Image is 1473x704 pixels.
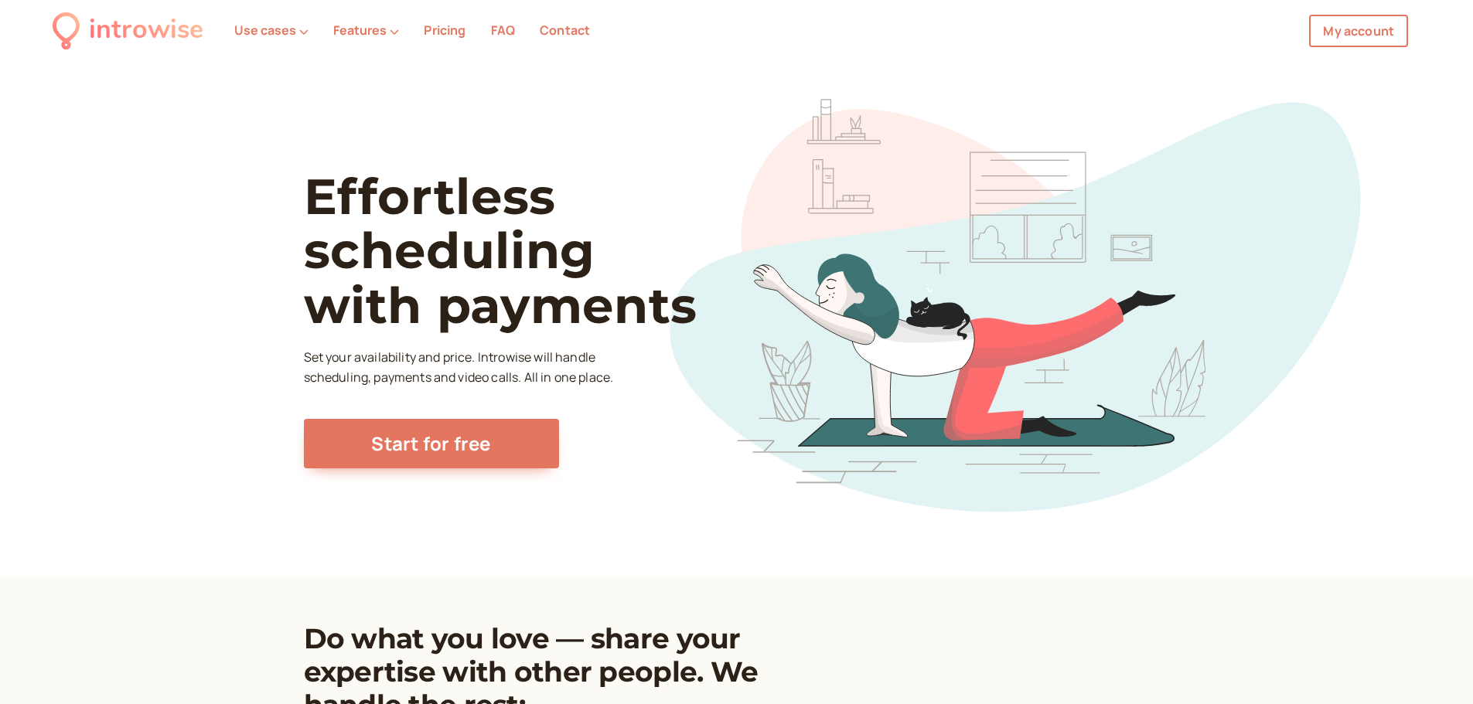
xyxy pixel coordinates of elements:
p: Set your availability and price. Introwise will handle scheduling, payments and video calls. All ... [304,348,618,388]
button: Features [333,23,399,37]
a: Contact [540,22,590,39]
button: Use cases [234,23,309,37]
a: Pricing [424,22,465,39]
h1: Effortless scheduling with payments [304,169,753,332]
a: Start for free [304,419,559,468]
a: FAQ [491,22,515,39]
a: introwise [53,9,203,52]
a: My account [1309,15,1408,47]
div: introwise [89,9,203,52]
